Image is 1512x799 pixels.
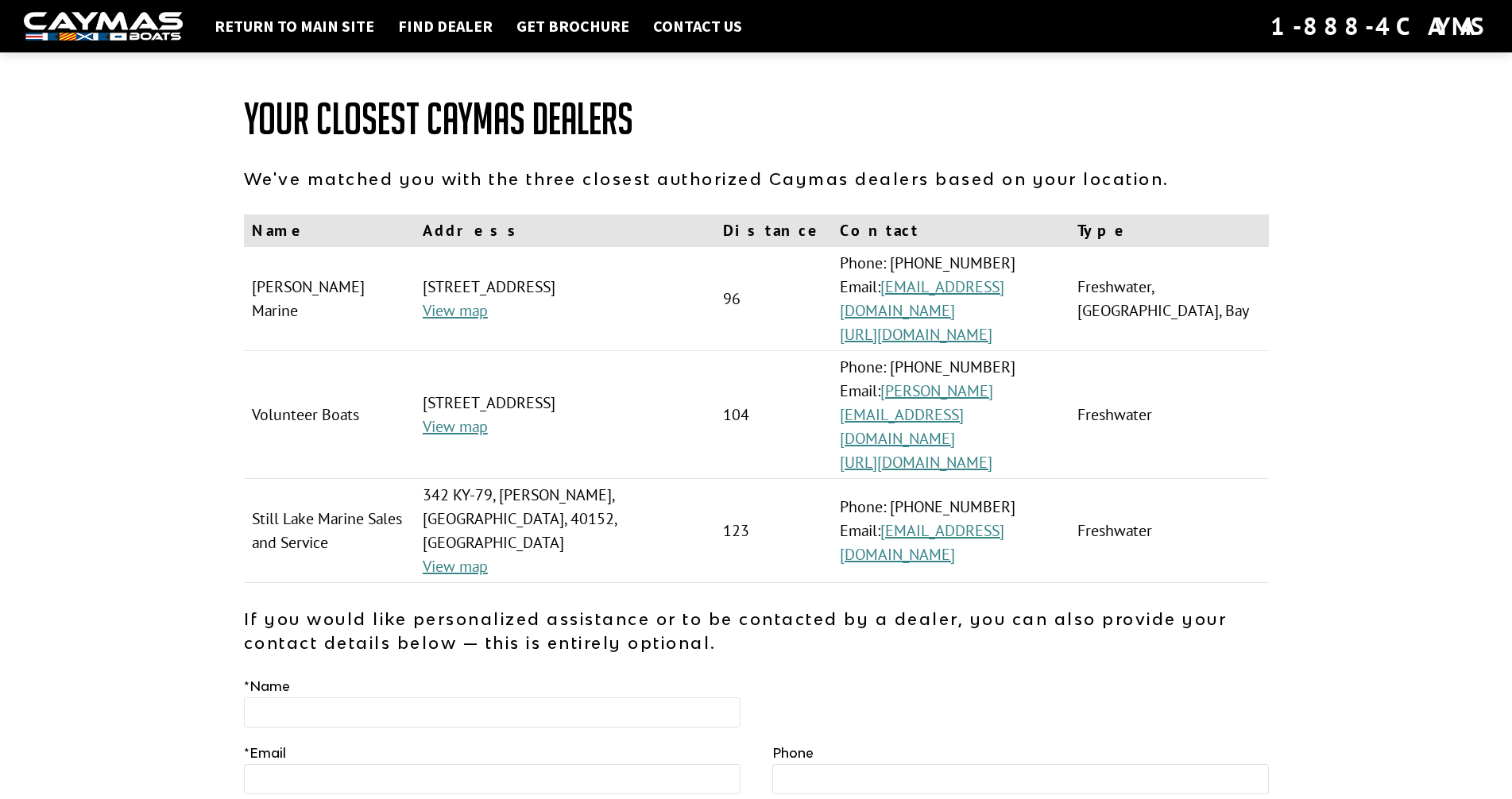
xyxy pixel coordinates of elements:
[423,300,488,321] a: View map
[840,380,993,449] a: [PERSON_NAME][EMAIL_ADDRESS][DOMAIN_NAME]
[715,479,832,583] td: 123
[715,351,832,479] td: 104
[715,214,832,247] th: Distance
[244,214,415,247] th: Name
[415,479,715,583] td: 342 KY-79, [PERSON_NAME], [GEOGRAPHIC_DATA], 40152, [GEOGRAPHIC_DATA]
[415,247,715,351] td: [STREET_ADDRESS]
[244,677,290,696] label: Name
[244,167,1269,191] p: We've matched you with the three closest authorized Caymas dealers based on your location.
[1270,9,1488,44] div: 1-888-4CAYMAS
[1069,247,1268,351] td: Freshwater, [GEOGRAPHIC_DATA], Bay
[509,16,637,37] a: Get Brochure
[244,95,1269,143] h1: Your Closest Caymas Dealers
[772,743,814,762] label: Phone
[832,479,1069,583] td: Phone: [PHONE_NUMBER] Email:
[244,351,415,479] td: Volunteer Boats
[207,16,382,37] a: Return to main site
[423,416,488,437] a: View map
[715,247,832,351] td: 96
[244,247,415,351] td: [PERSON_NAME] Marine
[840,324,992,345] a: [URL][DOMAIN_NAME]
[832,214,1069,247] th: Contact
[423,556,488,577] a: View map
[415,214,715,247] th: Address
[840,276,1004,321] a: [EMAIL_ADDRESS][DOMAIN_NAME]
[24,12,183,41] img: white-logo-c9c8dbefe5ff5ceceb0f0178aa75bf4bb51f6bca0971e226c86eb53dfe498488.png
[1069,351,1268,479] td: Freshwater
[244,479,415,583] td: Still Lake Marine Sales and Service
[840,520,1004,565] a: [EMAIL_ADDRESS][DOMAIN_NAME]
[390,16,501,37] a: Find Dealer
[244,743,286,762] label: Email
[415,351,715,479] td: [STREET_ADDRESS]
[1069,479,1268,583] td: Freshwater
[840,452,992,473] a: [URL][DOMAIN_NAME]
[645,16,750,37] a: Contact Us
[832,351,1069,479] td: Phone: [PHONE_NUMBER] Email:
[1069,214,1268,247] th: Type
[832,247,1069,351] td: Phone: [PHONE_NUMBER] Email:
[244,607,1269,654] p: If you would like personalized assistance or to be contacted by a dealer, you can also provide yo...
